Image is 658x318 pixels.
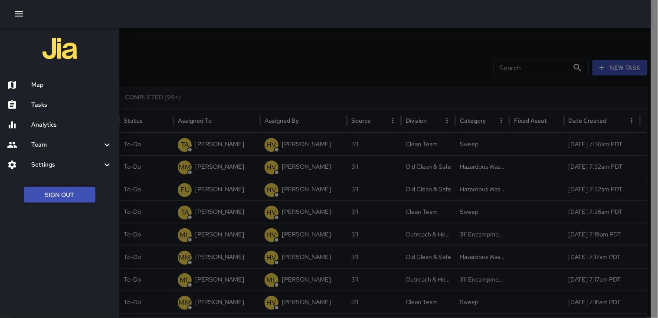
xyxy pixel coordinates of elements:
[31,160,102,170] h6: Settings
[31,80,112,90] h6: Map
[31,140,102,150] h6: Team
[43,31,77,66] img: jia-logo
[24,187,95,203] button: Sign Out
[31,120,112,130] h6: Analytics
[31,100,112,110] h6: Tasks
